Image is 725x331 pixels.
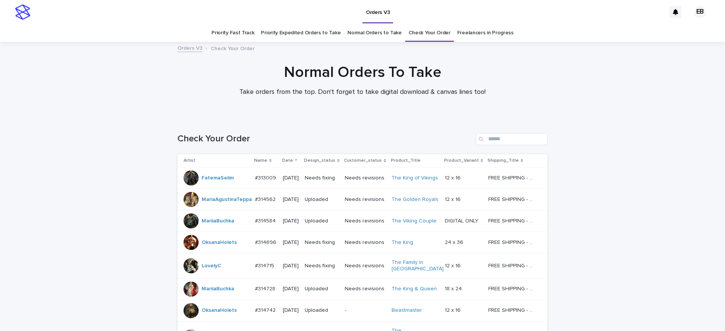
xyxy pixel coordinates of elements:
[392,239,413,246] a: The King
[305,263,339,269] p: Needs fixing
[211,88,514,97] p: Take orders from the top. Don't forget to take digital download & canvas lines too!
[488,306,537,314] p: FREE SHIPPING - preview in 1-2 business days, after your approval delivery will take 5-10 b.d.
[282,156,293,165] p: Date
[177,43,202,52] a: Orders V3
[305,175,339,181] p: Needs fixing
[255,195,277,203] p: #314562
[177,300,548,321] tr: OksanaHolets #314742#314742 [DATE]Uploaded-Beastmaster 12 x 1612 x 16 FREE SHIPPING - preview in ...
[283,218,299,224] p: [DATE]
[202,196,252,203] a: MariaAgustinaTeppa
[177,210,548,232] tr: MariiaBuchka #314584#314584 [DATE]UploadedNeeds revisionsThe Viking Couple DIGITAL ONLYDIGITAL ON...
[445,173,462,181] p: 12 x 16
[184,156,195,165] p: Artist
[445,238,465,246] p: 24 x 36
[445,195,462,203] p: 12 x 16
[344,156,382,165] p: Customer_status
[488,216,537,224] p: FREE SHIPPING - preview in 1-2 business days, after your approval delivery will take 5-10 b.d.
[345,196,385,203] p: Needs revisions
[345,263,385,269] p: Needs revisions
[255,261,276,269] p: #314715
[305,307,339,314] p: Uploaded
[254,156,267,165] p: Name
[202,175,234,181] a: FatemaSelim
[488,173,537,181] p: FREE SHIPPING - preview in 1-2 business days, after your approval delivery will take 5-10 b.d.
[255,284,277,292] p: #314728
[255,173,278,181] p: #313009
[391,156,421,165] p: Product_Title
[211,24,254,42] a: Priority Fast Track
[488,284,537,292] p: FREE SHIPPING - preview in 1-2 business days, after your approval delivery will take 5-10 b.d.
[177,167,548,189] tr: FatemaSelim #313009#313009 [DATE]Needs fixingNeeds revisionsThe King of Vikings 12 x 1612 x 16 FR...
[202,239,237,246] a: OksanaHolets
[304,156,335,165] p: Design_status
[476,133,548,145] input: Search
[255,238,278,246] p: #314696
[202,218,234,224] a: MariiaBuchka
[177,133,473,144] h1: Check Your Order
[283,196,299,203] p: [DATE]
[392,196,438,203] a: The Golden Royals
[445,306,462,314] p: 12 x 16
[202,263,221,269] a: LovelyC
[261,24,341,42] a: Priority Expedited Orders to Take
[283,175,299,181] p: [DATE]
[347,24,402,42] a: Normal Orders to Take
[202,286,234,292] a: MariiaBuchka
[392,218,437,224] a: The Viking Couple
[177,232,548,253] tr: OksanaHolets #314696#314696 [DATE]Needs fixingNeeds revisionsThe King 24 x 3624 x 36 FREE SHIPPIN...
[345,218,385,224] p: Needs revisions
[305,218,339,224] p: Uploaded
[445,261,462,269] p: 12 x 16
[392,286,437,292] a: The King & Queen
[15,5,30,20] img: stacker-logo-s-only.png
[457,24,514,42] a: Freelancers in Progress
[392,259,444,272] a: The Family in [GEOGRAPHIC_DATA]
[283,307,299,314] p: [DATE]
[255,306,277,314] p: #314742
[177,63,548,81] h1: Normal Orders To Take
[345,307,385,314] p: -
[445,216,480,224] p: DIGITAL ONLY
[392,307,422,314] a: Beastmaster
[283,239,299,246] p: [DATE]
[488,261,537,269] p: FREE SHIPPING - preview in 1-2 business days, after your approval delivery will take 5-10 b.d.
[409,24,450,42] a: Check Your Order
[488,195,537,203] p: FREE SHIPPING - preview in 1-2 business days, after your approval delivery will take 5-10 b.d.
[211,44,255,52] p: Check Your Order
[177,189,548,210] tr: MariaAgustinaTeppa #314562#314562 [DATE]UploadedNeeds revisionsThe Golden Royals 12 x 1612 x 16 F...
[445,284,463,292] p: 18 x 24
[202,307,237,314] a: OksanaHolets
[488,238,537,246] p: FREE SHIPPING - preview in 1-2 business days, after your approval delivery will take 5-10 b.d.
[283,263,299,269] p: [DATE]
[305,196,339,203] p: Uploaded
[345,175,385,181] p: Needs revisions
[345,239,385,246] p: Needs revisions
[392,175,438,181] a: The King of Vikings
[177,278,548,300] tr: MariiaBuchka #314728#314728 [DATE]UploadedNeeds revisionsThe King & Queen 18 x 2418 x 24 FREE SHI...
[487,156,519,165] p: Shipping_Title
[283,286,299,292] p: [DATE]
[345,286,385,292] p: Needs revisions
[305,239,339,246] p: Needs fixing
[694,6,706,18] div: EB
[177,253,548,279] tr: LovelyC #314715#314715 [DATE]Needs fixingNeeds revisionsThe Family in [GEOGRAPHIC_DATA] 12 x 1612...
[255,216,277,224] p: #314584
[444,156,479,165] p: Product_Variant
[305,286,339,292] p: Uploaded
